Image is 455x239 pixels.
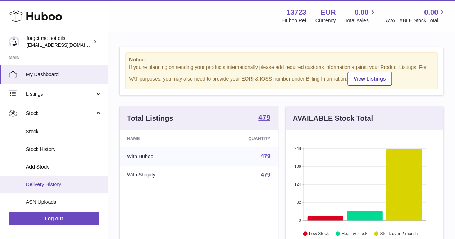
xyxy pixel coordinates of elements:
[27,35,91,49] div: forget me not oils
[294,164,301,169] text: 186
[120,166,205,184] td: With Shopify
[120,130,205,147] th: Name
[127,114,173,123] h3: Total Listings
[27,42,106,48] span: [EMAIL_ADDRESS][DOMAIN_NAME]
[26,199,102,206] span: ASN Uploads
[345,17,377,24] span: Total sales
[26,91,95,97] span: Listings
[309,231,329,236] text: Low Stock
[261,172,270,178] a: 479
[258,114,270,121] strong: 479
[345,8,377,24] a: 0.00 Total sales
[26,71,102,78] span: My Dashboard
[355,8,369,17] span: 0.00
[26,146,102,153] span: Stock History
[293,114,373,123] h3: AVAILABLE Stock Total
[120,147,205,166] td: With Huboo
[129,56,434,63] strong: Notice
[261,153,270,159] a: 479
[9,212,99,225] a: Log out
[26,128,102,135] span: Stock
[129,64,434,86] div: If you're planning on sending your products internationally please add required customs informati...
[320,8,336,17] strong: EUR
[347,72,392,86] a: View Listings
[26,110,95,117] span: Stock
[386,17,446,24] span: AVAILABLE Stock Total
[9,36,19,47] img: forgetmenothf@gmail.com
[341,231,368,236] text: Healthy stock
[424,8,438,17] span: 0.00
[299,218,301,222] text: 0
[258,114,270,123] a: 479
[294,182,301,187] text: 124
[315,17,336,24] div: Currency
[26,181,102,188] span: Delivery History
[294,146,301,151] text: 248
[386,8,446,24] a: 0.00 AVAILABLE Stock Total
[296,200,301,204] text: 62
[26,164,102,170] span: Add Stock
[205,130,277,147] th: Quantity
[282,17,306,24] div: Huboo Ref
[380,231,419,236] text: Stock over 2 months
[286,8,306,17] strong: 13723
